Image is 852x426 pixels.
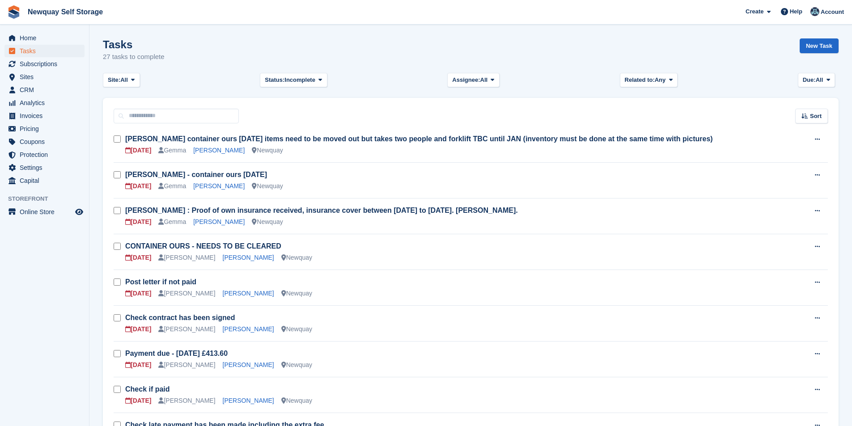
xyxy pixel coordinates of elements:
a: Preview store [74,207,85,217]
span: Sort [810,112,822,121]
span: Site: [108,76,120,84]
a: menu [4,45,85,57]
span: All [120,76,128,84]
span: Due: [803,76,816,84]
span: Create [746,7,763,16]
span: Status: [265,76,284,84]
a: New Task [800,38,839,53]
div: [PERSON_NAME] [158,325,215,334]
a: [PERSON_NAME] [223,290,274,297]
a: menu [4,206,85,218]
button: Status: Incomplete [260,73,327,88]
a: [PERSON_NAME] [223,325,274,333]
a: [PERSON_NAME] [223,397,274,404]
span: Home [20,32,73,44]
button: Site: All [103,73,140,88]
span: Assignee: [452,76,480,84]
a: menu [4,32,85,44]
div: Newquay [281,289,312,298]
h1: Tasks [103,38,165,51]
span: Any [655,76,666,84]
a: Check if paid [125,385,170,393]
div: [PERSON_NAME] [158,289,215,298]
span: Capital [20,174,73,187]
span: Settings [20,161,73,174]
a: [PERSON_NAME] container ours [DATE] items need to be moved out but takes two people and forklift ... [125,135,713,143]
span: Online Store [20,206,73,218]
a: [PERSON_NAME] [223,361,274,368]
div: [DATE] [125,181,151,191]
a: [PERSON_NAME] [193,147,245,154]
div: [PERSON_NAME] [158,360,215,370]
a: Check contract has been signed [125,314,235,321]
div: Gemma [158,181,186,191]
a: [PERSON_NAME] [223,254,274,261]
a: Newquay Self Storage [24,4,106,19]
span: Pricing [20,122,73,135]
a: menu [4,58,85,70]
div: Newquay [281,396,312,405]
a: CONTAINER OURS - NEEDS TO BE CLEARED [125,242,281,250]
button: Due: All [798,73,835,88]
div: [PERSON_NAME] [158,253,215,262]
span: Storefront [8,194,89,203]
div: [DATE] [125,146,151,155]
div: Newquay [252,181,283,191]
a: Post letter if not paid [125,278,196,286]
a: Payment due - [DATE] £413.60 [125,350,228,357]
span: Coupons [20,135,73,148]
a: menu [4,71,85,83]
span: Protection [20,148,73,161]
div: [DATE] [125,289,151,298]
button: Assignee: All [447,73,500,88]
span: Related to: [625,76,655,84]
img: stora-icon-8386f47178a22dfd0bd8f6a31ec36ba5ce8667c1dd55bd0f319d3a0aa187defe.svg [7,5,21,19]
span: All [480,76,488,84]
span: Account [821,8,844,17]
a: menu [4,148,85,161]
div: Newquay [281,253,312,262]
span: All [816,76,823,84]
div: [DATE] [125,253,151,262]
span: Tasks [20,45,73,57]
span: Subscriptions [20,58,73,70]
div: Gemma [158,146,186,155]
a: menu [4,174,85,187]
div: [PERSON_NAME] [158,396,215,405]
span: CRM [20,84,73,96]
img: Colette Pearce [810,7,819,16]
div: [DATE] [125,325,151,334]
div: [DATE] [125,217,151,227]
a: [PERSON_NAME] : Proof of own insurance received, insurance cover between [DATE] to [DATE]. [PERSO... [125,207,518,214]
div: Newquay [281,325,312,334]
a: menu [4,122,85,135]
div: [DATE] [125,360,151,370]
div: Newquay [252,146,283,155]
a: menu [4,84,85,96]
a: [PERSON_NAME] [193,182,245,190]
div: Gemma [158,217,186,227]
p: 27 tasks to complete [103,52,165,62]
a: menu [4,161,85,174]
div: [DATE] [125,396,151,405]
div: Newquay [252,217,283,227]
span: Analytics [20,97,73,109]
span: Incomplete [284,76,315,84]
button: Related to: Any [620,73,678,88]
span: Invoices [20,110,73,122]
a: [PERSON_NAME] - container ours [DATE] [125,171,267,178]
a: menu [4,110,85,122]
span: Sites [20,71,73,83]
a: [PERSON_NAME] [193,218,245,225]
a: menu [4,135,85,148]
a: menu [4,97,85,109]
div: Newquay [281,360,312,370]
span: Help [790,7,802,16]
